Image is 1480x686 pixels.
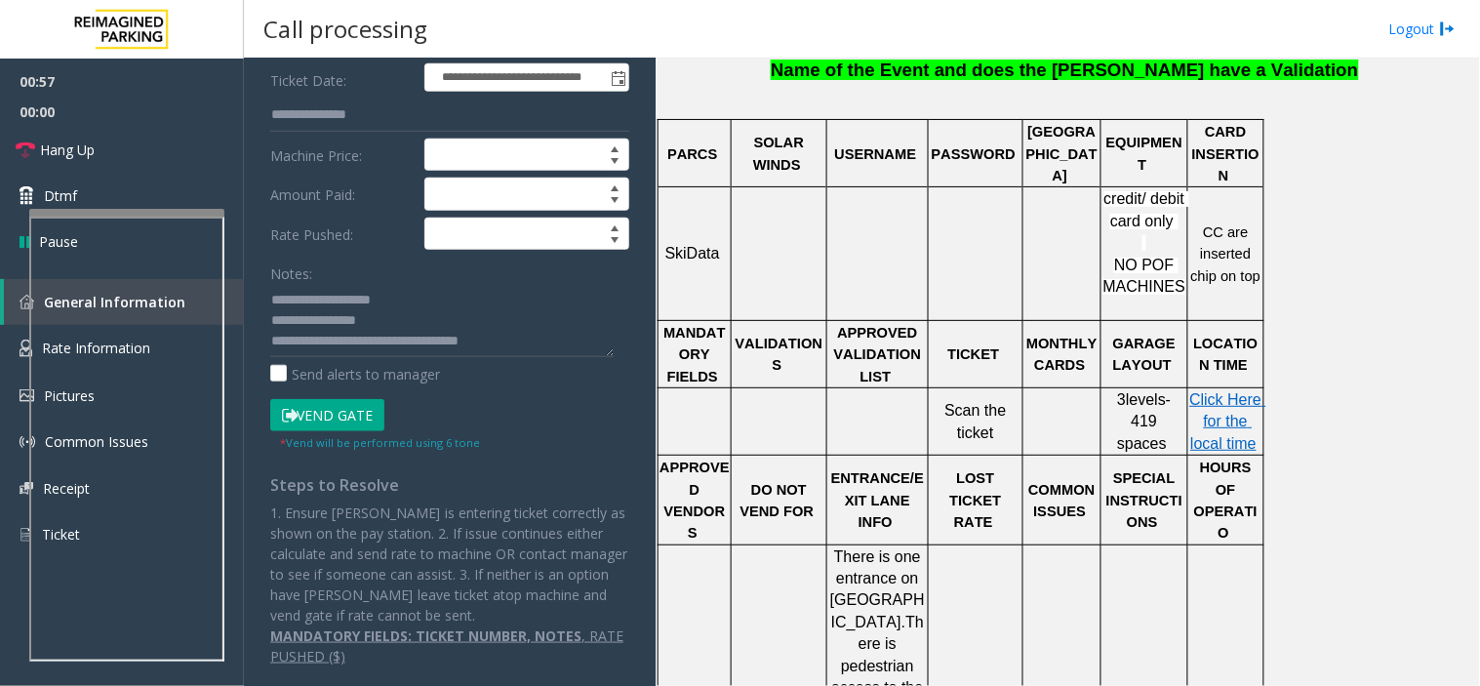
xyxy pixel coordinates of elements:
span: Dtmf [44,185,77,206]
span: SkiData [665,245,720,262]
span: SPECIAL INSTRUCTIONS [1106,470,1182,530]
span: Hang Up [40,140,95,160]
h3: Call processing [254,5,437,53]
span: MANDATORY FIELDS [663,325,726,384]
span: TICKET [948,346,1000,362]
span: There is one entrance on [GEOGRAPHIC_DATA]. [830,548,925,630]
img: 'icon' [20,340,32,357]
button: Vend Gate [270,399,384,432]
span: SOLAR WINDS [753,135,808,172]
label: Ticket Date: [265,63,420,93]
span: USERNAME [835,146,917,162]
span: credit/ debit card only [1104,190,1189,228]
span: [GEOGRAPHIC_DATA] [1026,124,1098,183]
span: HOURS OF OPERATIO [1194,460,1258,541]
a: Click Here for the local time [1190,392,1266,452]
span: CC are inserted chip on top [1191,224,1261,284]
label: Rate Pushed: [265,218,420,251]
span: PARCS [667,146,717,162]
span: LOCATION TIME [1194,336,1259,373]
span: LOST TICKET RATE [950,470,1006,530]
label: Machine Price: [265,139,420,172]
span: - 419 spaces [1117,391,1176,452]
span: GARAGE LAYOUT [1113,336,1180,373]
img: 'icon' [20,295,34,309]
span: Decrease value [601,155,628,171]
span: Click Here for the local time [1190,391,1266,452]
span: Scan the ticket [944,402,1011,440]
label: Notes: [270,257,312,284]
span: VALIDATIONS [736,336,823,373]
span: DO NOT VEND FOR [740,482,815,519]
span: Increase value [601,179,628,194]
a: Logout [1389,19,1456,39]
img: 'icon' [20,434,35,450]
img: logout [1440,19,1456,39]
label: Amount Paid: [265,178,420,211]
img: 'icon' [20,526,32,544]
img: 'icon' [20,389,34,402]
span: Increase value [601,219,628,234]
span: APPROVED VENDORS [660,460,730,541]
span: CARD INSERTION [1192,124,1260,183]
span: Decrease value [601,194,628,210]
span: Toggle popup [607,64,628,92]
p: 1. Ensure [PERSON_NAME] is entering ticket correctly as shown on the pay station. 2. If issue con... [270,503,629,625]
a: General Information [4,279,244,325]
span: MONTHLY CARDS [1026,336,1101,373]
span: Decrease value [601,234,628,250]
span: NO POF MACHINES [1103,257,1185,295]
small: Vend will be performed using 6 tone [280,435,480,450]
h4: Steps to Resolve [270,476,629,495]
span: levels [1126,391,1166,408]
span: 3 [1117,391,1126,408]
span: ENTRANCE/EXIT LANE INFO [831,470,924,530]
b: MANDATORY FIELDS: TICKET NUMBER, NOTES [270,626,581,645]
span: PASSWORD [932,146,1016,162]
u: , RATE PUSHED ($) [270,626,623,666]
img: 'icon' [20,482,33,495]
span: APPROVED VALIDATION LIST [834,325,926,384]
span: Increase value [601,140,628,155]
span: COMMON ISSUES [1028,482,1099,519]
span: Name of the Event and does the [PERSON_NAME] have a Validation [771,60,1358,80]
label: Send alerts to manager [270,364,440,384]
span: EQUIPMENT [1106,135,1182,172]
